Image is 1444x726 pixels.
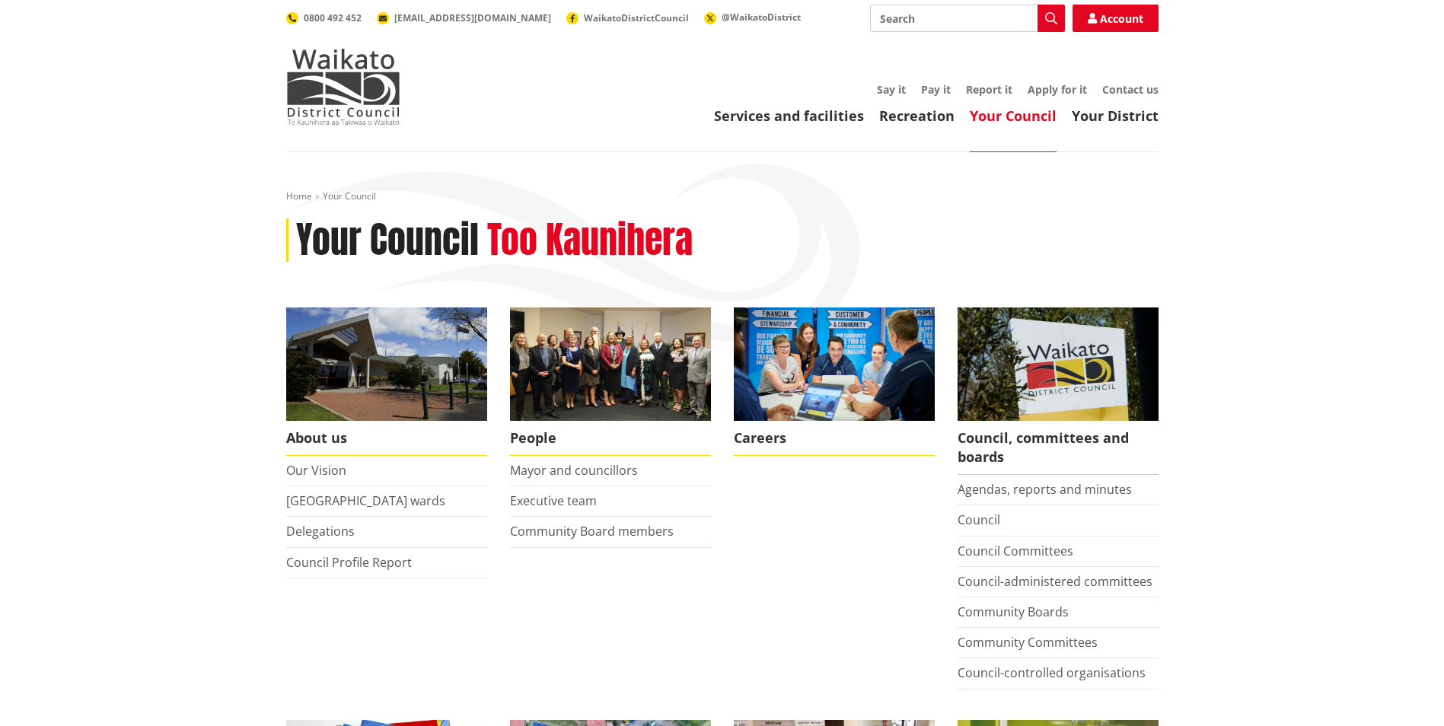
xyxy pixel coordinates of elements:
[921,82,951,97] a: Pay it
[286,492,445,509] a: [GEOGRAPHIC_DATA] wards
[1073,5,1159,32] a: Account
[1102,82,1159,97] a: Contact us
[958,511,1000,528] a: Council
[704,11,801,24] a: @WaikatoDistrict
[714,107,864,125] a: Services and facilities
[510,492,597,509] a: Executive team
[286,554,412,571] a: Council Profile Report
[958,634,1098,651] a: Community Committees
[734,307,935,421] img: Office staff in meeting - Career page
[1028,82,1087,97] a: Apply for it
[286,462,346,479] a: Our Vision
[958,307,1159,421] img: Waikato-District-Council-sign
[394,11,551,24] span: [EMAIL_ADDRESS][DOMAIN_NAME]
[966,82,1012,97] a: Report it
[870,5,1065,32] input: Search input
[879,107,955,125] a: Recreation
[304,11,362,24] span: 0800 492 452
[323,189,376,202] span: Your Council
[958,543,1073,559] a: Council Committees
[734,421,935,456] span: Careers
[286,11,362,24] a: 0800 492 452
[286,189,312,202] a: Home
[377,11,551,24] a: [EMAIL_ADDRESS][DOMAIN_NAME]
[510,421,711,456] span: People
[734,307,935,456] a: Careers
[958,481,1132,498] a: Agendas, reports and minutes
[286,523,355,540] a: Delegations
[958,307,1159,475] a: Waikato-District-Council-sign Council, committees and boards
[510,462,638,479] a: Mayor and councillors
[566,11,689,24] a: WaikatoDistrictCouncil
[1072,107,1159,125] a: Your District
[487,218,693,263] h2: Too Kaunihera
[722,11,801,24] span: @WaikatoDistrict
[958,603,1069,620] a: Community Boards
[958,664,1146,681] a: Council-controlled organisations
[510,307,711,421] img: 2022 Council
[584,11,689,24] span: WaikatoDistrictCouncil
[958,573,1152,590] a: Council-administered committees
[1374,662,1429,717] iframe: Messenger Launcher
[877,82,906,97] a: Say it
[286,421,487,456] span: About us
[286,307,487,456] a: WDC Building 0015 About us
[286,190,1159,203] nav: breadcrumb
[510,523,674,540] a: Community Board members
[286,49,400,125] img: Waikato District Council - Te Kaunihera aa Takiwaa o Waikato
[958,421,1159,475] span: Council, committees and boards
[510,307,711,456] a: 2022 Council People
[970,107,1057,125] a: Your Council
[286,307,487,421] img: WDC Building 0015
[296,218,479,263] h1: Your Council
